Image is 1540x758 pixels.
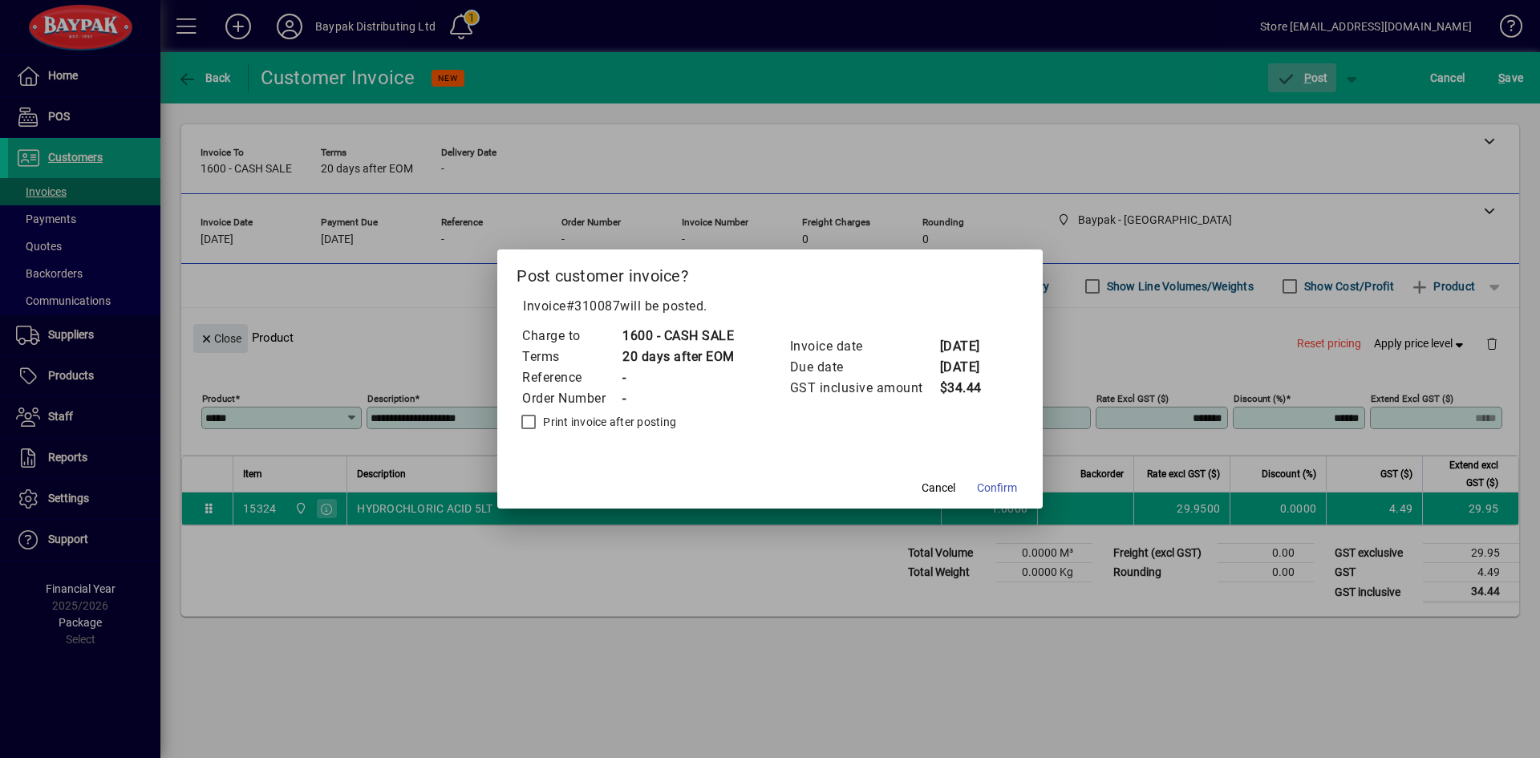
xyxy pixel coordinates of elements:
[913,473,964,502] button: Cancel
[789,336,939,357] td: Invoice date
[971,473,1023,502] button: Confirm
[622,326,735,347] td: 1600 - CASH SALE
[789,378,939,399] td: GST inclusive amount
[521,347,622,367] td: Terms
[622,367,735,388] td: -
[977,480,1017,497] span: Confirm
[521,388,622,409] td: Order Number
[622,347,735,367] td: 20 days after EOM
[939,378,1003,399] td: $34.44
[789,357,939,378] td: Due date
[939,357,1003,378] td: [DATE]
[939,336,1003,357] td: [DATE]
[566,298,621,314] span: #310087
[521,367,622,388] td: Reference
[497,249,1043,296] h2: Post customer invoice?
[517,297,1023,316] p: Invoice will be posted .
[540,414,676,430] label: Print invoice after posting
[922,480,955,497] span: Cancel
[622,388,735,409] td: -
[521,326,622,347] td: Charge to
